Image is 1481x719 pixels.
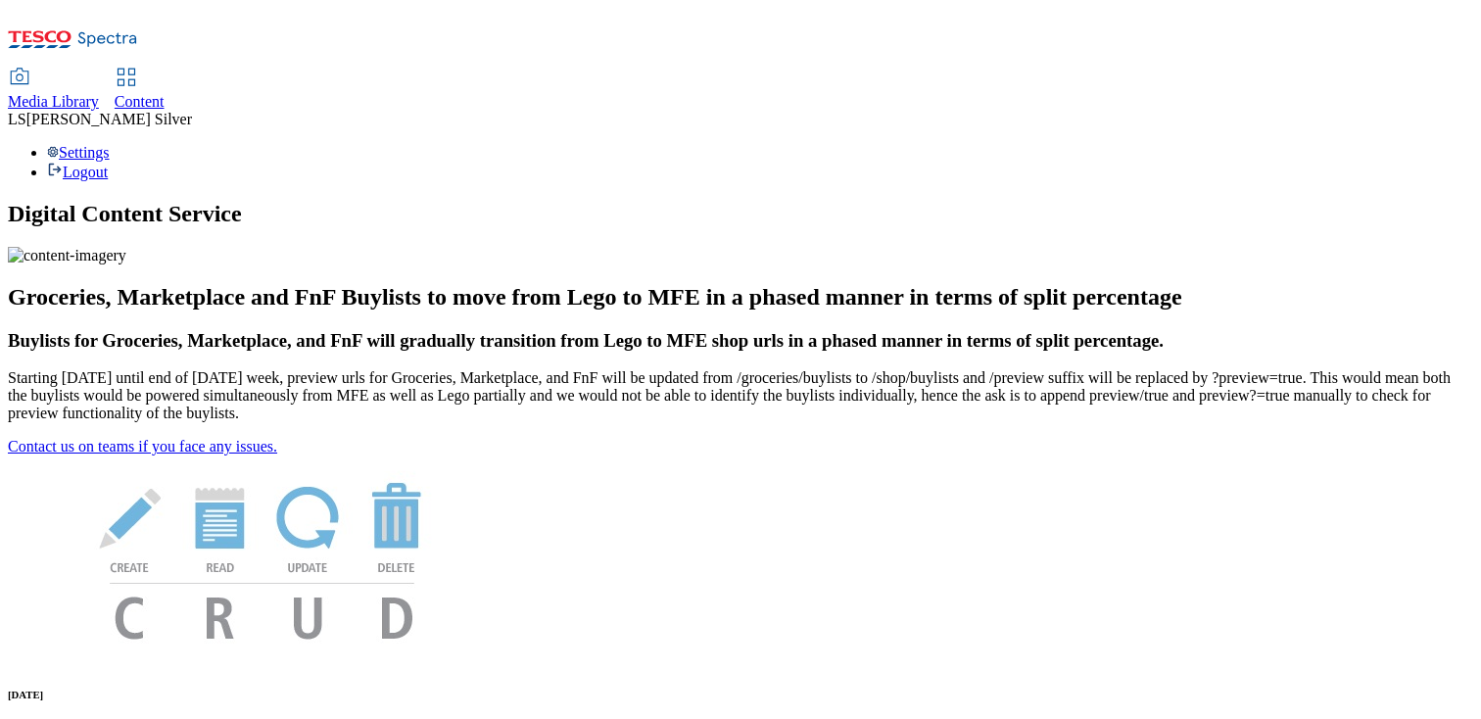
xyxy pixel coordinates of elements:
[115,93,165,110] span: Content
[8,438,277,455] a: Contact us on teams if you face any issues.
[8,284,1473,311] h2: Groceries, Marketplace and FnF Buylists to move from Lego to MFE in a phased manner in terms of s...
[8,369,1473,422] p: Starting [DATE] until end of [DATE] week, preview urls for Groceries, Marketplace, and FnF will b...
[47,144,110,161] a: Settings
[26,111,192,127] span: [PERSON_NAME] Silver
[8,330,1473,352] h3: Buylists for Groceries, Marketplace, and FnF will gradually transition from Lego to MFE shop urls...
[115,70,165,111] a: Content
[47,164,108,180] a: Logout
[8,247,126,264] img: content-imagery
[8,689,1473,700] h6: [DATE]
[8,111,26,127] span: LS
[8,93,99,110] span: Media Library
[8,70,99,111] a: Media Library
[8,455,517,660] img: News Image
[8,201,1473,227] h1: Digital Content Service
